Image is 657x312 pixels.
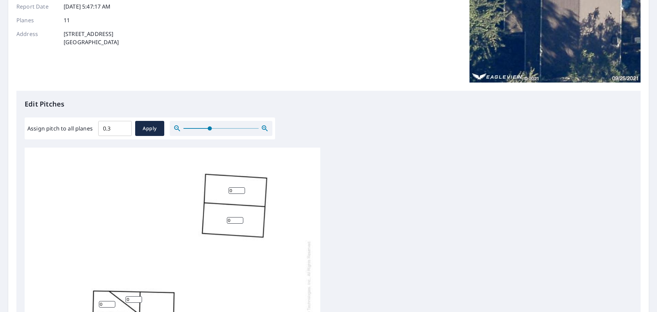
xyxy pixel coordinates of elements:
[141,124,159,133] span: Apply
[135,121,164,136] button: Apply
[98,119,132,138] input: 00.0
[64,30,119,46] p: [STREET_ADDRESS] [GEOGRAPHIC_DATA]
[16,2,57,11] p: Report Date
[27,124,93,133] label: Assign pitch to all planes
[16,30,57,46] p: Address
[16,16,57,24] p: Planes
[25,99,632,109] p: Edit Pitches
[64,2,111,11] p: [DATE] 5:47:17 AM
[64,16,70,24] p: 11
